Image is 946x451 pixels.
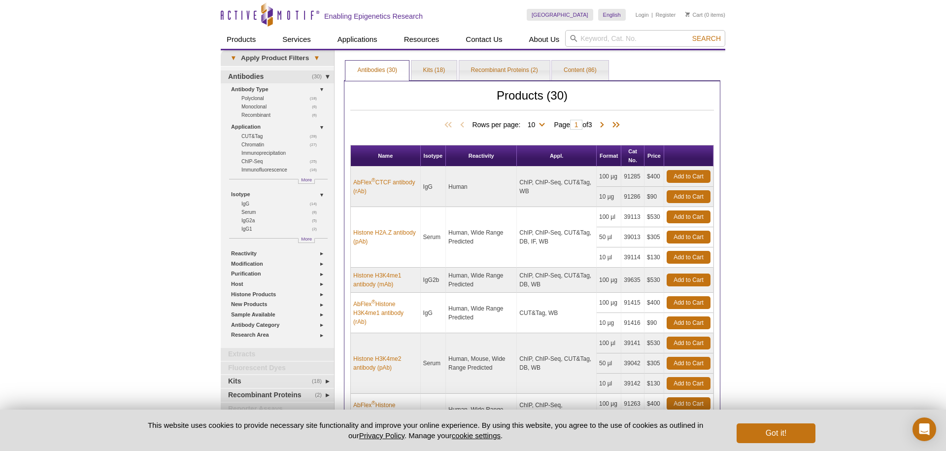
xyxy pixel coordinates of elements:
[231,289,328,300] a: Histone Products
[667,210,710,223] a: Add to Cart
[621,333,644,353] td: 39141
[372,400,375,406] sup: ®
[241,111,322,119] a: (6)Recombinant
[446,394,517,434] td: Human, Wide Range Predicted
[332,30,383,49] a: Applications
[597,247,621,268] td: 10 µl
[667,170,710,183] a: Add to Cart
[231,84,328,95] a: Antibody Type
[446,145,517,167] th: Reactivity
[421,167,446,207] td: IgG
[607,120,622,130] span: Last Page
[231,269,328,279] a: Purification
[597,268,621,293] td: 100 µg
[221,375,334,388] a: (18)Kits
[231,248,328,259] a: Reactivity
[301,235,312,243] span: More
[324,12,423,21] h2: Enabling Epigenetics Research
[131,420,720,441] p: This website uses cookies to provide necessary site functionality and improve your online experie...
[527,9,593,21] a: [GEOGRAPHIC_DATA]
[221,362,334,375] a: Fluorescent Dyes
[597,167,621,187] td: 100 µg
[597,313,621,333] td: 10 µg
[517,207,597,268] td: ChIP, ChIP-Seq, CUT&Tag, DB, IF, WB
[644,247,664,268] td: $130
[353,178,418,196] a: AbFlex®CTCF antibody (rAb)
[667,296,710,309] a: Add to Cart
[310,94,322,103] span: (18)
[446,333,517,394] td: Human, Mouse, Wide Range Predicted
[351,145,421,167] th: Name
[312,111,322,119] span: (6)
[667,251,710,264] a: Add to Cart
[446,293,517,333] td: Human, Wide Range Predicted
[315,389,327,402] span: (2)
[523,30,566,49] a: About Us
[667,377,710,390] a: Add to Cart
[241,216,322,225] a: (5)IgG2a
[446,167,517,207] td: Human
[621,394,644,414] td: 91263
[517,394,597,434] td: ChIP, ChIP-Seq, CUT&RUN, CUT&Tag, DB, WB
[644,167,664,187] td: $400
[644,353,664,374] td: $305
[621,374,644,394] td: 39142
[597,187,621,207] td: 10 µg
[517,145,597,167] th: Appl.
[621,227,644,247] td: 39013
[310,200,322,208] span: (14)
[452,431,501,440] button: cookie settings
[597,293,621,313] td: 100 µg
[667,190,710,203] a: Add to Cart
[310,140,322,149] span: (27)
[517,333,597,394] td: ChIP, ChIP-Seq, CUT&Tag, DB, WB
[737,423,815,443] button: Got it!
[221,348,334,361] a: Extracts
[597,353,621,374] td: 50 µl
[597,227,621,247] td: 50 µl
[621,145,644,167] th: Cat No.
[310,132,322,140] span: (28)
[517,293,597,333] td: CUT&Tag, WB
[597,394,621,414] td: 100 µg
[312,70,327,83] span: (30)
[549,120,597,130] span: Page of
[241,103,322,111] a: (6)Monoclonal
[597,207,621,227] td: 100 µl
[667,337,710,349] a: Add to Cart
[241,208,322,216] a: (8)Serum
[621,268,644,293] td: 39635
[312,208,322,216] span: (8)
[241,166,322,174] a: (16)Immunofluorescence
[231,279,328,289] a: Host
[231,189,328,200] a: Isotype
[552,61,608,80] a: Content (86)
[685,12,690,17] img: Your Cart
[309,54,324,63] span: ▾
[517,268,597,293] td: ChIP, ChIP-Seq, CUT&Tag, DB, WB
[621,207,644,227] td: 39113
[359,431,405,440] a: Privacy Policy
[644,313,664,333] td: $90
[221,403,334,416] a: Reporter Assays
[312,375,327,388] span: (18)
[644,227,664,247] td: $305
[460,30,508,49] a: Contact Us
[231,299,328,310] a: New Products
[276,30,317,49] a: Services
[644,394,664,414] td: $400
[597,145,621,167] th: Format
[231,259,328,269] a: Modification
[310,166,322,174] span: (16)
[598,9,626,21] a: English
[231,320,328,330] a: Antibody Category
[621,353,644,374] td: 39042
[588,121,592,129] span: 3
[221,389,334,402] a: (2)Recombinant Proteins
[636,11,649,18] a: Login
[644,187,664,207] td: $90
[350,91,714,110] h2: Products (30)
[655,11,676,18] a: Register
[398,30,445,49] a: Resources
[912,417,936,441] div: Open Intercom Messenger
